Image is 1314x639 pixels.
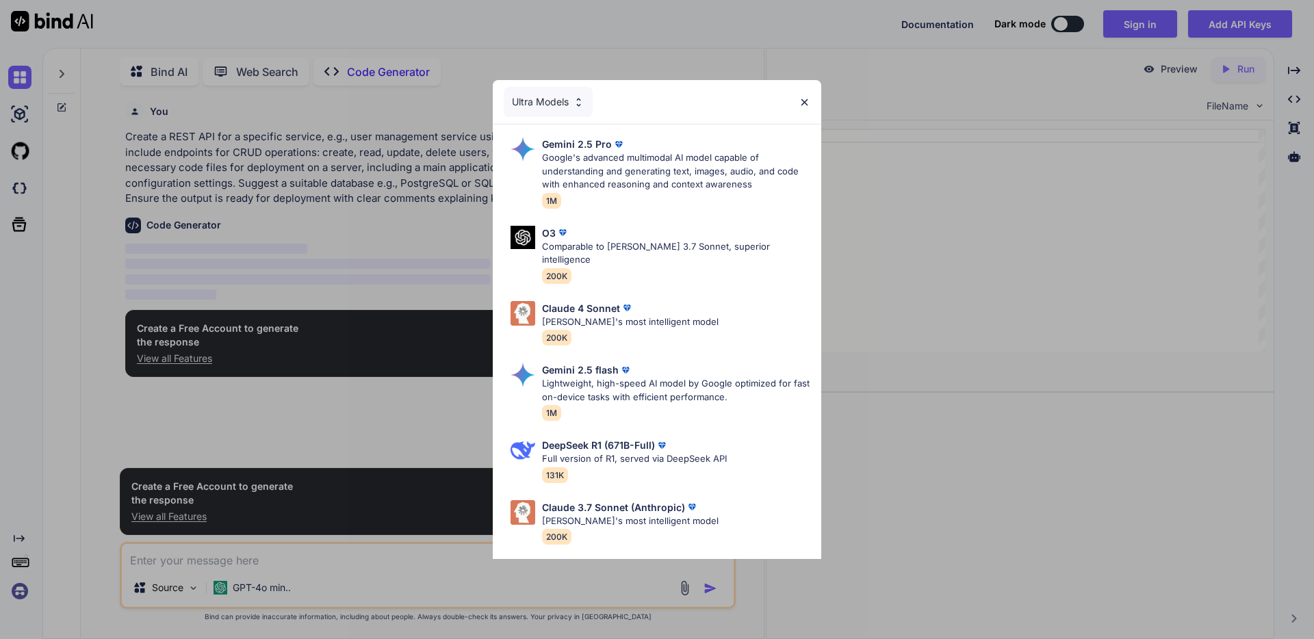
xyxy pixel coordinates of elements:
[619,363,632,377] img: premium
[511,500,535,525] img: Pick Models
[542,137,612,151] p: Gemini 2.5 Pro
[542,268,571,284] span: 200K
[612,138,626,151] img: premium
[685,500,699,514] img: premium
[542,193,561,209] span: 1M
[542,467,568,483] span: 131K
[511,301,535,326] img: Pick Models
[504,87,593,117] div: Ultra Models
[511,438,535,462] img: Pick Models
[542,405,561,421] span: 1M
[542,529,571,545] span: 200K
[542,240,810,267] p: Comparable to [PERSON_NAME] 3.7 Sonnet, superior intelligence
[542,452,727,466] p: Full version of R1, served via DeepSeek API
[511,363,535,387] img: Pick Models
[799,96,810,108] img: close
[556,226,569,239] img: premium
[542,315,719,329] p: [PERSON_NAME]'s most intelligent model
[542,514,719,528] p: [PERSON_NAME]'s most intelligent model
[542,363,619,377] p: Gemini 2.5 flash
[542,301,620,315] p: Claude 4 Sonnet
[655,439,669,452] img: premium
[511,226,535,250] img: Pick Models
[542,226,556,240] p: O3
[542,500,685,514] p: Claude 3.7 Sonnet (Anthropic)
[542,438,655,452] p: DeepSeek R1 (671B-Full)
[542,330,571,345] span: 200K
[542,151,810,192] p: Google's advanced multimodal AI model capable of understanding and generating text, images, audio...
[542,377,810,404] p: Lightweight, high-speed AI model by Google optimized for fast on-device tasks with efficient perf...
[573,96,584,108] img: Pick Models
[620,301,634,315] img: premium
[511,137,535,161] img: Pick Models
